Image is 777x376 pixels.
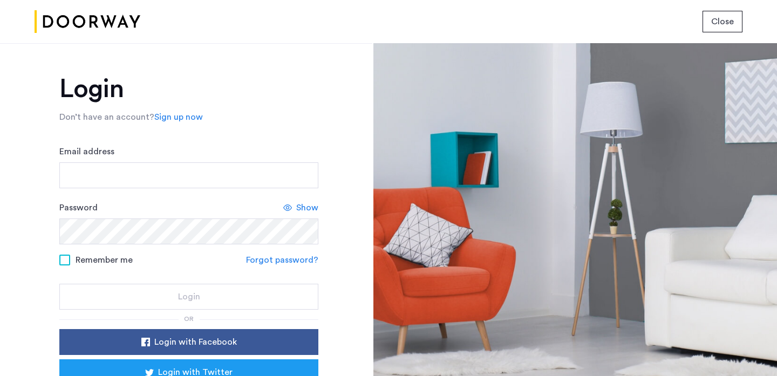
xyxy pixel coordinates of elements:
button: button [703,11,742,32]
h1: Login [59,76,318,102]
span: Login [178,290,200,303]
button: button [59,329,318,355]
span: Don’t have an account? [59,113,154,121]
span: or [184,316,194,322]
label: Email address [59,145,114,158]
button: button [59,284,318,310]
a: Forgot password? [246,254,318,266]
span: Close [711,15,734,28]
span: Remember me [76,254,133,266]
img: logo [35,2,140,42]
a: Sign up now [154,111,203,124]
span: Show [296,201,318,214]
span: Login with Facebook [154,336,237,348]
label: Password [59,201,98,214]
